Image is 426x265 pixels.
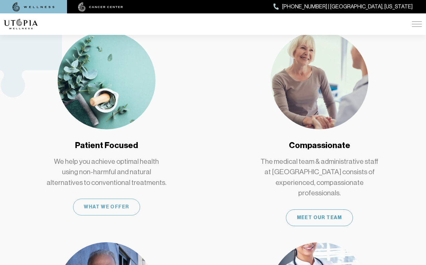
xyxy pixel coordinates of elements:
div: What We Offer [73,199,140,215]
span: [PHONE_NUMBER] | [GEOGRAPHIC_DATA], [US_STATE] [282,2,413,11]
img: logo [4,19,38,29]
h4: Compassionate [289,140,350,151]
p: We help you achieve optimal health using non-harmful and natural alternatives to conventional tre... [46,156,167,188]
img: Compassionate [270,31,368,129]
h4: Patient Focused [75,140,138,151]
p: The medical team & administrative staff at [GEOGRAPHIC_DATA] consists of experienced, compassiona... [259,156,380,199]
a: Patient FocusedWe help you achieve optimal health using non-harmful and natural alternatives to c... [4,31,209,215]
div: Meet Our Team [286,209,353,226]
img: wellness [12,2,55,12]
img: Patient Focused [58,31,156,129]
a: [PHONE_NUMBER] | [GEOGRAPHIC_DATA], [US_STATE] [273,2,413,11]
img: cancer center [78,2,123,12]
a: CompassionateThe medical team & administrative staff at [GEOGRAPHIC_DATA] consists of experienced... [217,31,422,226]
img: icon-hamburger [412,21,422,27]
